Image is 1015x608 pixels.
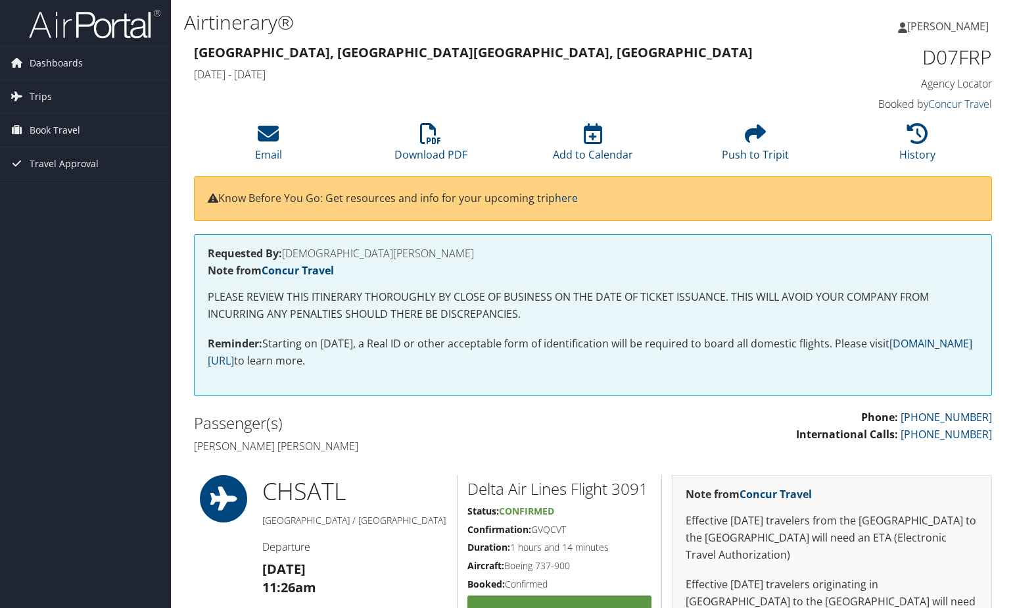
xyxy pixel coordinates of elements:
[208,246,282,261] strong: Requested By:
[807,97,992,111] h4: Booked by
[194,412,583,434] h2: Passenger(s)
[686,513,978,563] p: Effective [DATE] travelers from the [GEOGRAPHIC_DATA] to the [GEOGRAPHIC_DATA] will need an ETA (...
[30,114,80,147] span: Book Travel
[194,67,788,82] h4: [DATE] - [DATE]
[740,487,812,501] a: Concur Travel
[901,410,992,424] a: [PHONE_NUMBER]
[467,559,504,572] strong: Aircraft:
[722,130,789,162] a: Push to Tripit
[467,578,651,591] h5: Confirmed
[467,559,651,572] h5: Boeing 737-900
[686,487,812,501] strong: Note from
[467,541,651,554] h5: 1 hours and 14 minutes
[555,191,578,205] a: here
[208,248,978,259] h4: [DEMOGRAPHIC_DATA][PERSON_NAME]
[262,475,447,508] h1: CHS ATL
[262,514,447,527] h5: [GEOGRAPHIC_DATA] / [GEOGRAPHIC_DATA]
[898,7,1002,46] a: [PERSON_NAME]
[262,560,306,578] strong: [DATE]
[30,147,99,180] span: Travel Approval
[467,523,531,536] strong: Confirmation:
[796,427,898,442] strong: International Calls:
[30,47,83,80] span: Dashboards
[499,505,554,517] span: Confirmed
[553,130,633,162] a: Add to Calendar
[255,130,282,162] a: Email
[29,9,160,39] img: airportal-logo.png
[184,9,729,36] h1: Airtinerary®
[467,541,510,553] strong: Duration:
[208,336,262,351] strong: Reminder:
[901,427,992,442] a: [PHONE_NUMBER]
[194,439,583,453] h4: [PERSON_NAME] [PERSON_NAME]
[208,263,334,278] strong: Note from
[194,43,753,61] strong: [GEOGRAPHIC_DATA], [GEOGRAPHIC_DATA] [GEOGRAPHIC_DATA], [GEOGRAPHIC_DATA]
[30,80,52,113] span: Trips
[467,578,505,590] strong: Booked:
[262,263,334,278] a: Concur Travel
[262,540,447,554] h4: Departure
[208,190,978,207] p: Know Before You Go: Get resources and info for your upcoming trip
[208,336,978,369] p: Starting on [DATE], a Real ID or other acceptable form of identification will be required to boar...
[899,130,935,162] a: History
[208,336,972,368] a: [DOMAIN_NAME][URL]
[807,76,992,91] h4: Agency Locator
[467,505,499,517] strong: Status:
[467,478,651,500] h2: Delta Air Lines Flight 3091
[208,289,978,322] p: PLEASE REVIEW THIS ITINERARY THOROUGHLY BY CLOSE OF BUSINESS ON THE DATE OF TICKET ISSUANCE. THIS...
[928,97,992,111] a: Concur Travel
[262,578,316,596] strong: 11:26am
[861,410,898,424] strong: Phone:
[807,43,992,71] h1: D07FRP
[907,19,989,34] span: [PERSON_NAME]
[467,523,651,536] h5: GVQCVT
[394,130,467,162] a: Download PDF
